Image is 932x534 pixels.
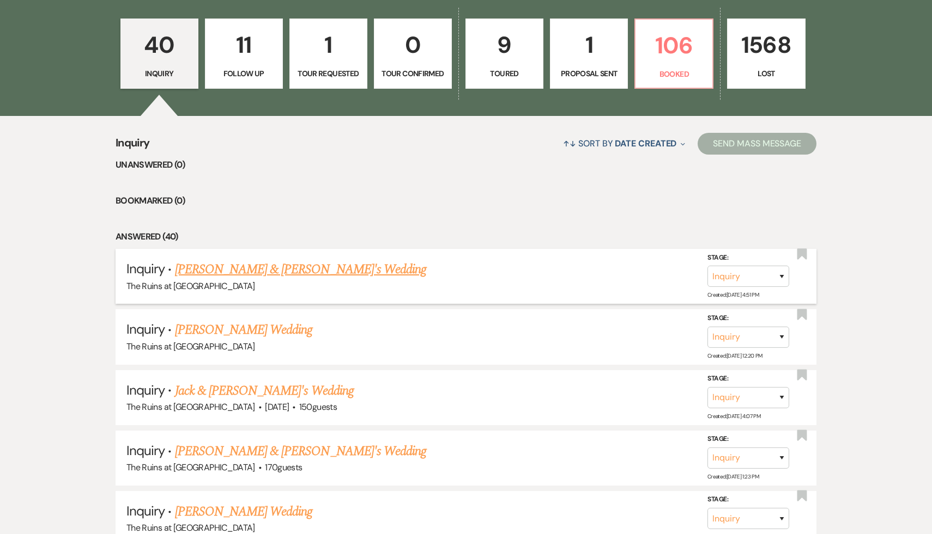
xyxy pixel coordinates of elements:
p: Proposal Sent [557,67,621,79]
a: [PERSON_NAME] Wedding [175,320,313,340]
span: Inquiry [126,382,165,398]
p: 11 [212,27,276,63]
p: 106 [642,27,706,64]
p: Follow Up [212,67,276,79]
label: Stage: [707,494,789,506]
span: Created: [DATE] 4:07 PM [707,413,760,420]
span: 170 guests [265,462,302,473]
span: Inquiry [126,442,165,459]
span: Inquiry [126,502,165,519]
button: Sort By Date Created [559,129,689,158]
a: 1Tour Requested [289,19,367,89]
label: Stage: [707,373,789,385]
button: Send Mass Message [698,133,816,155]
span: The Ruins at [GEOGRAPHIC_DATA] [126,462,255,473]
span: Created: [DATE] 12:20 PM [707,352,762,359]
span: The Ruins at [GEOGRAPHIC_DATA] [126,341,255,352]
a: 1568Lost [727,19,805,89]
a: 40Inquiry [120,19,198,89]
li: Bookmarked (0) [116,194,816,208]
a: 106Booked [634,19,713,89]
span: [DATE] [265,401,289,413]
p: Tour Requested [296,67,360,79]
li: Answered (40) [116,230,816,244]
a: [PERSON_NAME] Wedding [175,502,313,521]
p: 40 [128,27,191,63]
p: 9 [473,27,536,63]
span: Inquiry [126,260,165,277]
span: 150 guests [299,401,337,413]
li: Unanswered (0) [116,158,816,172]
span: Date Created [615,138,676,149]
label: Stage: [707,252,789,264]
p: 0 [381,27,445,63]
label: Stage: [707,312,789,324]
span: The Ruins at [GEOGRAPHIC_DATA] [126,522,255,533]
a: Jack & [PERSON_NAME]'s Wedding [175,381,354,401]
p: 1 [557,27,621,63]
span: Created: [DATE] 4:51 PM [707,291,759,298]
p: Lost [734,67,798,79]
a: [PERSON_NAME] & [PERSON_NAME]'s Wedding [175,441,427,461]
span: Inquiry [126,321,165,337]
a: [PERSON_NAME] & [PERSON_NAME]'s Wedding [175,260,427,279]
p: Booked [642,68,706,80]
p: 1568 [734,27,798,63]
label: Stage: [707,433,789,445]
p: Tour Confirmed [381,67,445,79]
span: Created: [DATE] 1:23 PM [707,473,759,480]
p: Toured [473,67,536,79]
a: 11Follow Up [205,19,283,89]
p: 1 [296,27,360,63]
p: Inquiry [128,67,191,79]
span: Inquiry [116,134,150,158]
a: 1Proposal Sent [550,19,628,89]
span: The Ruins at [GEOGRAPHIC_DATA] [126,280,255,292]
a: 0Tour Confirmed [374,19,452,89]
span: ↑↓ [563,138,576,149]
span: The Ruins at [GEOGRAPHIC_DATA] [126,401,255,413]
a: 9Toured [465,19,543,89]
